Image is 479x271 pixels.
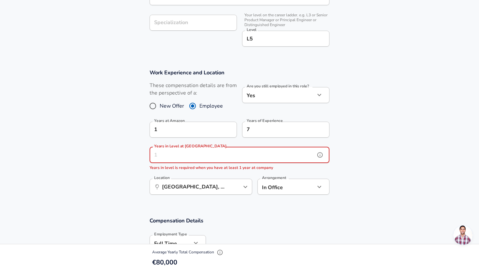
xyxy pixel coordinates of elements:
[262,176,286,180] label: Arrangement
[453,225,473,245] div: Open chat
[242,122,315,138] input: 7
[215,248,225,257] button: Explain Total Compensation
[150,15,237,31] input: Specialization
[245,34,327,44] input: L3
[247,84,309,88] label: Are you still employed in this role?
[315,150,325,160] button: help
[154,119,185,123] label: Years at Amazon
[154,232,187,236] label: Employment Type
[154,144,227,148] label: Years in Level at [GEOGRAPHIC_DATA]
[160,102,184,110] span: New Offer
[150,69,329,76] h3: Work Experience and Location
[154,176,169,180] label: Location
[150,147,315,163] input: 1
[257,179,305,195] div: In Office
[247,119,283,123] label: Years of Experience
[150,217,329,224] h3: Compensation Details
[247,28,256,32] label: Level
[242,87,315,103] div: Yes
[150,82,237,97] label: These compensation details are from the perspective of a:
[150,122,223,138] input: 0
[199,102,223,110] span: Employee
[152,249,225,255] span: Average Yearly Total Compensation
[150,165,273,170] span: Years in level is required when you have at least 1 year at company
[241,182,250,191] button: Open
[150,235,192,251] div: Full Time
[242,13,329,27] span: Your level on the career ladder. e.g. L3 or Senior Product Manager or Principal Engineer or Disti...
